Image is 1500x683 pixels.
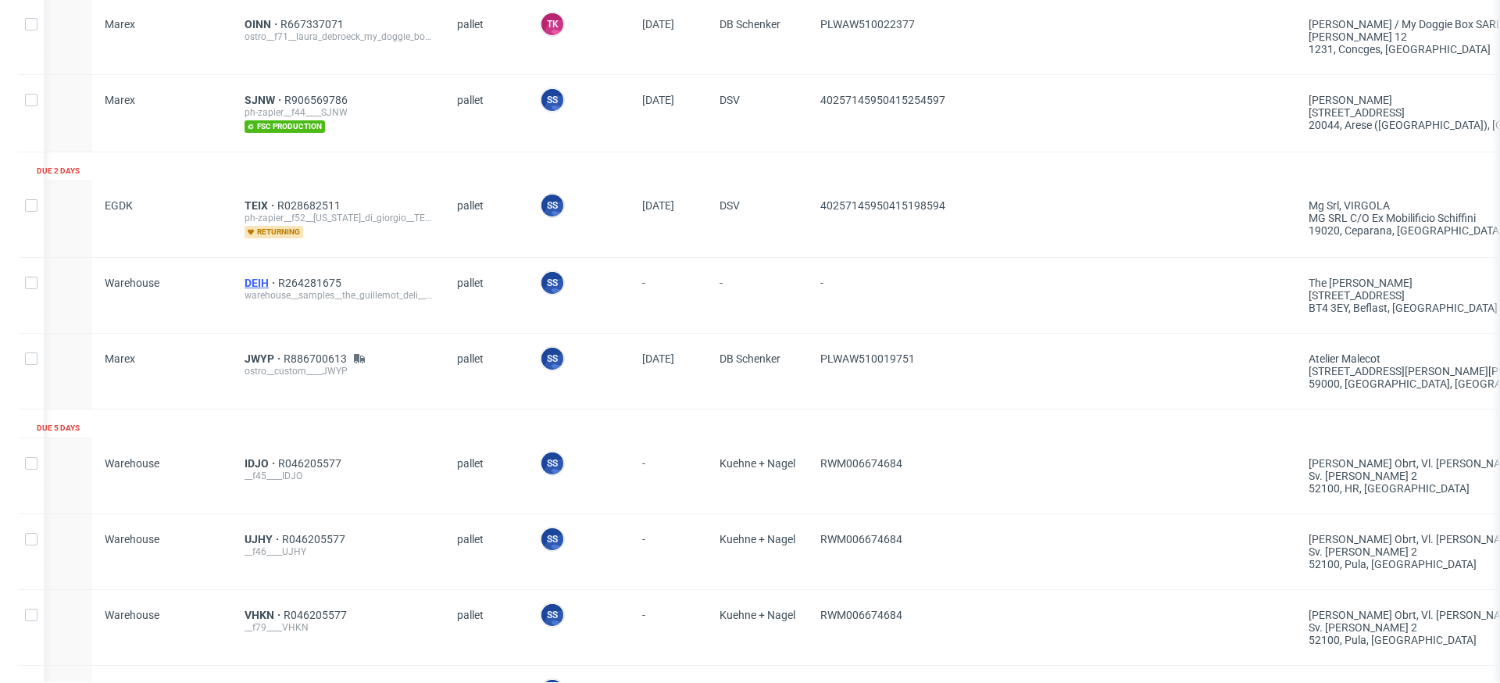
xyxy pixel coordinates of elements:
[245,621,432,634] div: __f79____VHKN
[245,609,284,621] a: VHKN
[105,199,133,212] span: EGDK
[720,533,795,570] span: Kuehne + Nagel
[720,457,795,495] span: Kuehne + Nagel
[105,94,135,106] span: Marex
[820,533,902,545] span: RWM006674684
[245,30,432,43] div: ostro__f71__laura_debroeck_my_doggie_box_sarl__OINN
[541,272,563,294] figcaption: SS
[820,352,915,365] span: PLWAW510019751
[820,199,945,212] span: 40257145950415198594
[457,352,515,390] span: pallet
[642,352,674,365] span: [DATE]
[245,212,432,224] div: ph-zapier__f52__[US_STATE]_di_giorgio__TEIX
[37,165,80,177] div: Due 2 days
[245,352,284,365] a: JWYP
[105,609,159,621] span: Warehouse
[820,18,915,30] span: PLWAW510022377
[541,348,563,370] figcaption: SS
[105,352,135,365] span: Marex
[457,277,515,314] span: pallet
[277,199,344,212] a: R028682511
[642,609,695,646] span: -
[105,18,135,30] span: Marex
[642,199,674,212] span: [DATE]
[245,94,284,106] a: SJNW
[245,277,278,289] a: DEIH
[720,94,795,133] span: DSV
[541,89,563,111] figcaption: SS
[278,457,345,470] a: R046205577
[720,277,795,314] span: -
[642,457,695,495] span: -
[280,18,347,30] a: R667337071
[37,422,80,434] div: Due 5 days
[282,533,348,545] a: R046205577
[457,199,515,238] span: pallet
[245,470,432,482] div: __f45____IDJO
[105,277,159,289] span: Warehouse
[284,609,350,621] a: R046205577
[245,120,325,133] span: fsc production
[457,18,515,55] span: pallet
[245,533,282,545] a: UJHY
[642,277,695,314] span: -
[541,452,563,474] figcaption: SS
[457,609,515,646] span: pallet
[820,277,1284,314] span: -
[541,604,563,626] figcaption: SS
[820,94,945,106] span: 40257145950415254597
[820,609,902,621] span: RWM006674684
[245,289,432,302] div: warehouse__samples__the_guillemot_deli__DEIH
[245,365,432,377] div: ostro__custom____JWYP
[720,609,795,646] span: Kuehne + Nagel
[642,533,695,570] span: -
[245,199,277,212] a: TEIX
[720,18,795,55] span: DB Schenker
[720,199,795,238] span: DSV
[105,457,159,470] span: Warehouse
[642,94,674,106] span: [DATE]
[245,226,303,238] span: returning
[245,18,280,30] a: OINN
[642,18,674,30] span: [DATE]
[541,195,563,216] figcaption: SS
[457,533,515,570] span: pallet
[720,352,795,390] span: DB Schenker
[457,94,515,133] span: pallet
[541,528,563,550] figcaption: SS
[278,277,345,289] a: R264281675
[105,533,159,545] span: Warehouse
[457,457,515,495] span: pallet
[284,352,350,365] a: R886700613
[245,457,278,470] a: IDJO
[541,13,563,35] figcaption: TK
[820,457,902,470] span: RWM006674684
[284,94,351,106] a: R906569786
[245,545,432,558] div: __f46____UJHY
[245,106,432,119] div: ph-zapier__f44____SJNW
